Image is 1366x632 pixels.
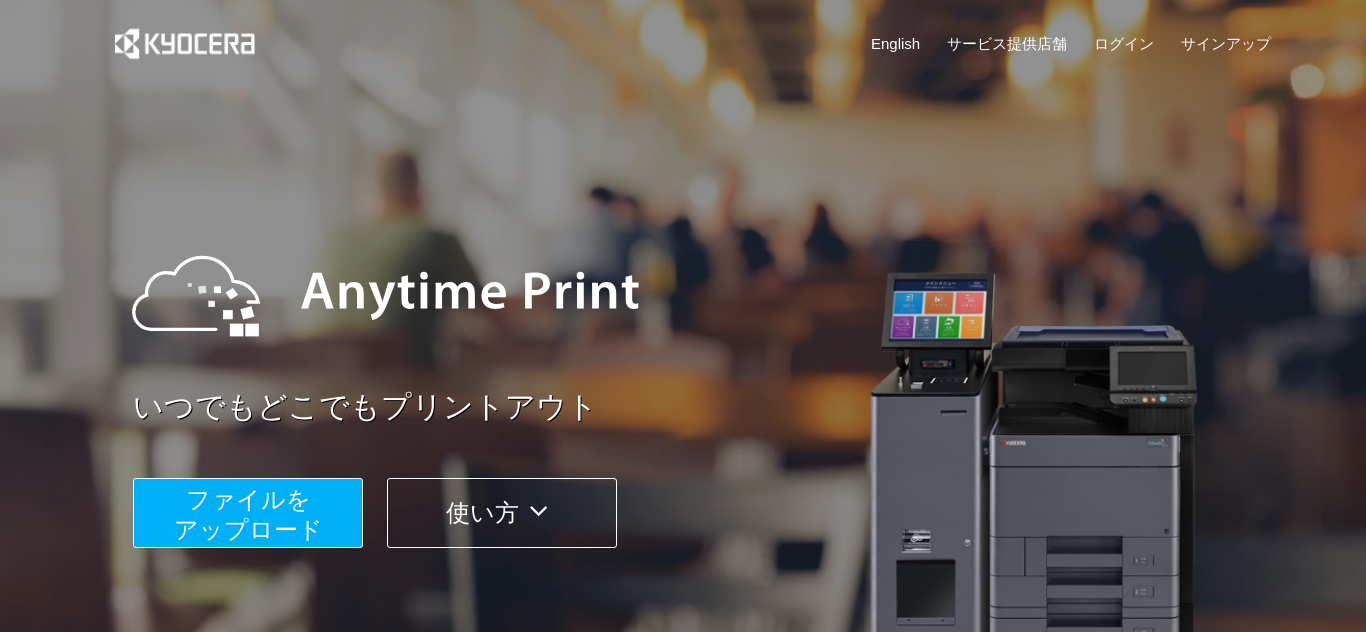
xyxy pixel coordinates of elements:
[1094,33,1154,54] a: ログイン
[871,33,920,54] a: English
[133,478,363,548] button: ファイルを​​アップロード
[387,478,617,548] button: 使い方
[1181,33,1271,54] a: サインアップ
[174,486,323,543] span: ファイルを ​​アップロード
[133,386,1283,429] a: いつでもどこでもプリントアウト
[947,33,1067,54] a: サービス提供店舗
